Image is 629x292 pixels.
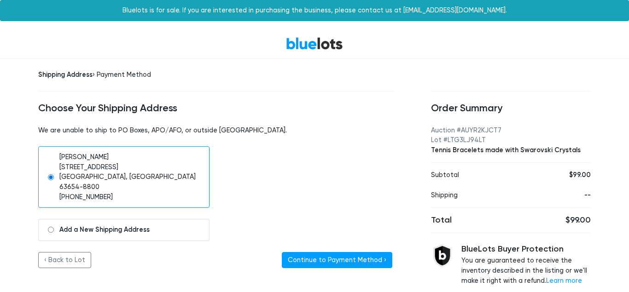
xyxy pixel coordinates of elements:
div: › Payment Method [38,70,394,80]
div: Subtotal [424,170,540,180]
div: Tennis Bracelets made with Swarovski Crystals [431,145,591,155]
div: Shipping [424,190,540,200]
h5: $99.00 [518,215,591,225]
div: $99.00 [547,170,591,180]
a: ‹ Back to Lot [38,252,91,269]
a: [PERSON_NAME][STREET_ADDRESS][GEOGRAPHIC_DATA], [GEOGRAPHIC_DATA] 63654-8800[PHONE_NUMBER] [38,146,210,208]
button: Continue to Payment Method › [282,252,392,269]
h5: Total [431,215,504,225]
a: Learn more [546,277,582,285]
div: You are guaranteed to receive the inventory described in the listing or we'll make it right with ... [461,244,591,286]
h5: BlueLots Buyer Protection [461,244,591,254]
img: buyer_protection_shield-3b65640a83011c7d3ede35a8e5a80bfdfaa6a97447f0071c1475b91a4b0b3d01.png [431,244,454,267]
div: Lot #LTG3LJ94LT [431,135,591,145]
span: Add a New Shipping Address [59,225,150,235]
div: [PERSON_NAME] [STREET_ADDRESS] [GEOGRAPHIC_DATA], [GEOGRAPHIC_DATA] 63654-8800 [PHONE_NUMBER] [59,152,200,202]
div: -- [547,190,591,200]
h4: Choose Your Shipping Address [38,103,394,115]
div: Auction #AUYR2KJCT7 [431,126,591,136]
h4: Order Summary [431,103,591,115]
a: BlueLots [286,37,343,50]
a: Add a New Shipping Address [38,219,210,241]
span: Shipping Address [38,70,93,79]
p: We are unable to ship to PO Boxes, APO/AFO, or outside [GEOGRAPHIC_DATA]. [38,126,394,136]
